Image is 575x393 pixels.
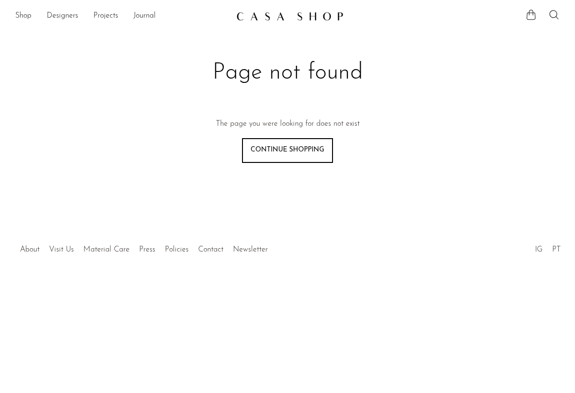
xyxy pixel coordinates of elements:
[49,246,74,253] a: Visit Us
[47,10,78,22] a: Designers
[552,246,561,253] a: PT
[133,10,156,22] a: Journal
[15,238,272,256] ul: Quick links
[530,238,565,256] ul: Social Medias
[242,138,333,163] a: Continue shopping
[15,8,229,24] nav: Desktop navigation
[15,8,229,24] ul: NEW HEADER MENU
[535,246,543,253] a: IG
[15,10,31,22] a: Shop
[198,246,223,253] a: Contact
[165,246,189,253] a: Policies
[139,246,155,253] a: Press
[136,58,439,88] h1: Page not found
[20,246,40,253] a: About
[83,246,130,253] a: Material Care
[93,10,118,22] a: Projects
[216,118,360,131] p: The page you were looking for does not exist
